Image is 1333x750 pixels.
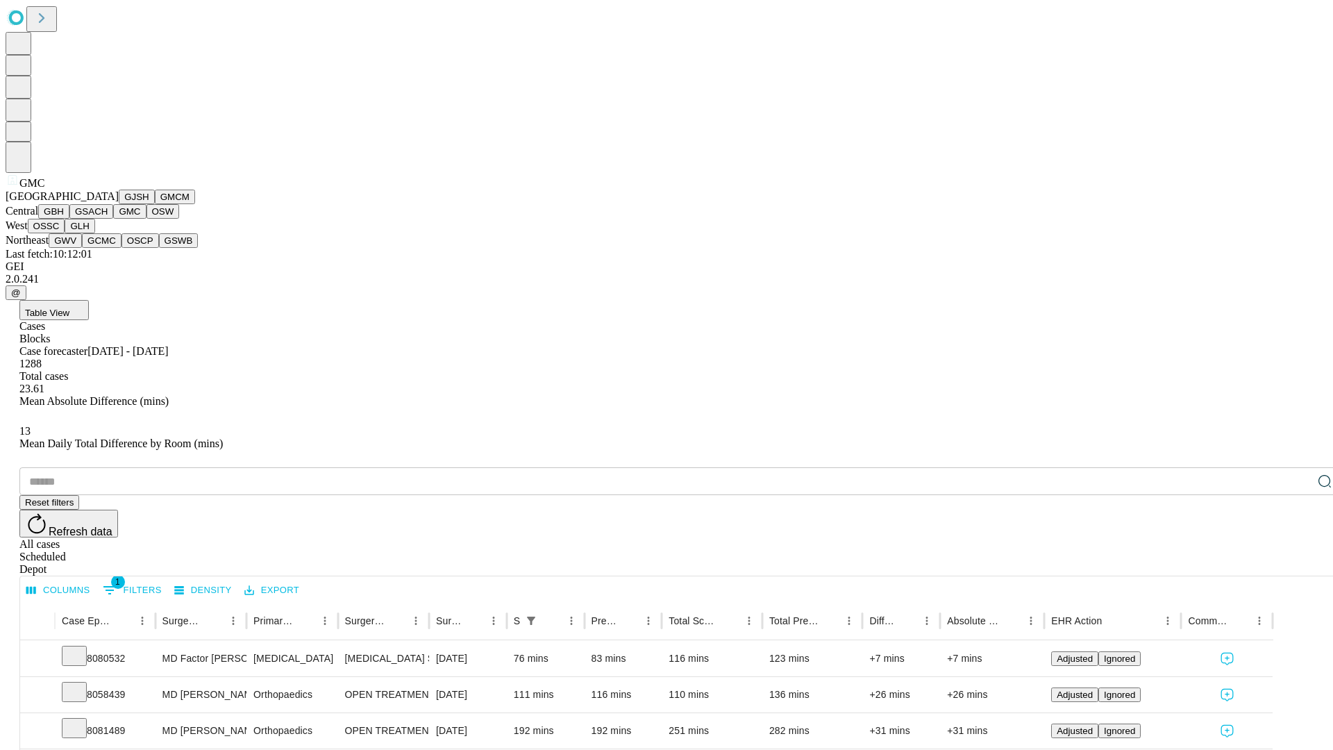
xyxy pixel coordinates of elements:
button: Menu [1021,611,1041,631]
button: Sort [720,611,739,631]
button: Menu [839,611,859,631]
span: Ignored [1104,653,1135,664]
div: Orthopaedics [253,713,330,749]
button: GSWB [159,233,199,248]
button: Expand [27,683,48,708]
div: 251 mins [669,713,755,749]
div: [DATE] [436,641,500,676]
button: Adjusted [1051,687,1098,702]
div: Surgeon Name [162,615,203,626]
div: Surgery Date [436,615,463,626]
button: Sort [542,611,562,631]
div: +31 mins [869,713,933,749]
span: Mean Daily Total Difference by Room (mins) [19,437,223,449]
button: Menu [639,611,658,631]
button: Expand [27,647,48,672]
button: Sort [820,611,839,631]
div: 8058439 [62,677,149,712]
span: Ignored [1104,726,1135,736]
span: Adjusted [1057,653,1093,664]
div: MD [PERSON_NAME] [PERSON_NAME] [162,713,240,749]
span: Table View [25,308,69,318]
span: Northeast [6,234,49,246]
button: OSW [146,204,180,219]
button: GCMC [82,233,121,248]
button: GWV [49,233,82,248]
button: GJSH [119,190,155,204]
span: Reset filters [25,497,74,508]
div: 116 mins [669,641,755,676]
div: Total Scheduled Duration [669,615,719,626]
button: Sort [1230,611,1250,631]
button: Menu [133,611,152,631]
div: Case Epic Id [62,615,112,626]
div: 111 mins [514,677,578,712]
div: 8080532 [62,641,149,676]
button: GSACH [69,204,113,219]
div: 83 mins [592,641,655,676]
button: Ignored [1098,651,1141,666]
button: Export [241,580,303,601]
span: Ignored [1104,690,1135,700]
button: Menu [484,611,503,631]
div: 2.0.241 [6,273,1327,285]
div: Predicted In Room Duration [592,615,619,626]
div: Comments [1188,615,1228,626]
div: +31 mins [947,713,1037,749]
div: OPEN TREATMENT PROXIMAL [MEDICAL_DATA] UNICONDYLAR [345,677,422,712]
div: Total Predicted Duration [769,615,819,626]
span: Mean Absolute Difference (mins) [19,395,169,407]
div: Surgery Name [345,615,385,626]
div: 192 mins [592,713,655,749]
button: Expand [27,719,48,744]
span: Refresh data [49,526,112,537]
span: 1288 [19,358,42,369]
button: Menu [917,611,937,631]
span: Total cases [19,370,68,382]
button: Sort [1103,611,1123,631]
button: Menu [315,611,335,631]
button: GMCM [155,190,195,204]
div: Absolute Difference [947,615,1000,626]
button: OSSC [28,219,65,233]
div: Orthopaedics [253,677,330,712]
div: +7 mins [947,641,1037,676]
span: 13 [19,425,31,437]
button: Table View [19,300,89,320]
button: GMC [113,204,146,219]
button: Sort [898,611,917,631]
button: Show filters [99,579,165,601]
span: Adjusted [1057,726,1093,736]
div: +26 mins [947,677,1037,712]
button: OSCP [121,233,159,248]
div: 136 mins [769,677,856,712]
span: West [6,219,28,231]
span: 23.61 [19,383,44,394]
button: Sort [1002,611,1021,631]
div: MD Factor [PERSON_NAME] [162,641,240,676]
button: Menu [1158,611,1177,631]
div: 1 active filter [521,611,541,631]
div: MD [PERSON_NAME] [PERSON_NAME] [162,677,240,712]
button: Menu [1250,611,1269,631]
div: 110 mins [669,677,755,712]
span: @ [11,287,21,298]
span: [GEOGRAPHIC_DATA] [6,190,119,202]
div: [DATE] [436,677,500,712]
div: 123 mins [769,641,856,676]
div: Difference [869,615,896,626]
div: OPEN TREATMENT POST RING FRACTURE [345,713,422,749]
span: Adjusted [1057,690,1093,700]
div: Primary Service [253,615,294,626]
button: Ignored [1098,687,1141,702]
button: Sort [387,611,406,631]
button: Menu [562,611,581,631]
button: Sort [204,611,224,631]
div: Scheduled In Room Duration [514,615,520,626]
button: Menu [739,611,759,631]
div: 116 mins [592,677,655,712]
button: Refresh data [19,510,118,537]
button: Select columns [23,580,94,601]
button: GBH [38,204,69,219]
span: [DATE] - [DATE] [87,345,168,357]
